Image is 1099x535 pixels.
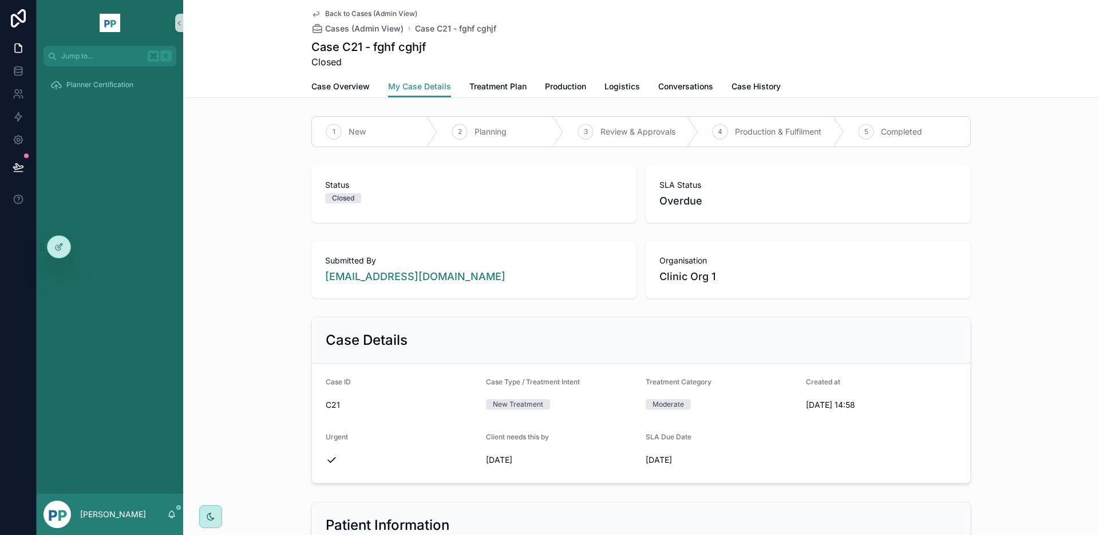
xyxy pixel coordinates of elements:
a: Conversations [658,76,713,99]
span: 1 [333,127,335,136]
span: Conversations [658,81,713,92]
span: Production [545,81,586,92]
span: Back to Cases (Admin View) [325,9,417,18]
a: My Case Details [388,76,451,98]
h1: Case C21 - fghf cghjf [311,39,426,55]
span: SLA Status [659,179,957,191]
span: My Case Details [388,81,451,92]
h2: Case Details [326,331,408,349]
span: Case ID [326,377,351,386]
span: Overdue [659,193,957,209]
span: Case History [732,81,781,92]
span: Cases (Admin View) [325,23,404,34]
span: Planner Certification [66,80,133,89]
a: Planner Certification [44,74,176,95]
span: 3 [584,127,588,136]
div: Closed [332,193,354,203]
span: Urgent [326,432,348,441]
span: 2 [458,127,462,136]
div: New Treatment [493,399,543,410]
span: Review & Approvals [600,126,675,137]
a: Case Overview [311,76,370,99]
span: Created at [806,377,840,386]
a: Back to Cases (Admin View) [311,9,417,18]
span: Submitted By [325,255,623,266]
a: Case C21 - fghf cghjf [415,23,496,34]
span: [DATE] 14:58 [806,399,957,411]
span: Status [325,179,623,191]
p: [PERSON_NAME] [80,509,146,520]
span: Clinic Org 1 [659,269,957,285]
span: Treatment Category [646,377,711,386]
div: Moderate [653,399,684,410]
span: K [161,52,171,61]
span: Case Overview [311,81,370,92]
div: scrollable content [37,66,183,110]
span: 5 [864,127,868,136]
span: Jump to... [61,52,143,61]
a: Treatment Plan [469,76,527,99]
span: Treatment Plan [469,81,527,92]
span: Production & Fulfilment [735,126,821,137]
a: Cases (Admin View) [311,23,404,34]
span: [DATE] [486,454,637,466]
span: C21 [326,399,477,411]
span: Completed [881,126,922,137]
span: 4 [718,127,722,136]
span: New [349,126,366,137]
span: [DATE] [646,454,797,466]
h2: Patient Information [326,516,449,534]
a: Case History [732,76,781,99]
a: Logistics [604,76,640,99]
span: Client needs this by [486,432,549,441]
span: Case Type / Treatment Intent [486,377,580,386]
img: App logo [100,14,121,32]
span: SLA Due Date [646,432,691,441]
a: [EMAIL_ADDRESS][DOMAIN_NAME] [325,269,505,285]
span: Logistics [604,81,640,92]
a: Production [545,76,586,99]
button: Jump to...K [44,46,176,66]
span: Closed [311,55,426,69]
span: Planning [475,126,507,137]
span: Organisation [659,255,957,266]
